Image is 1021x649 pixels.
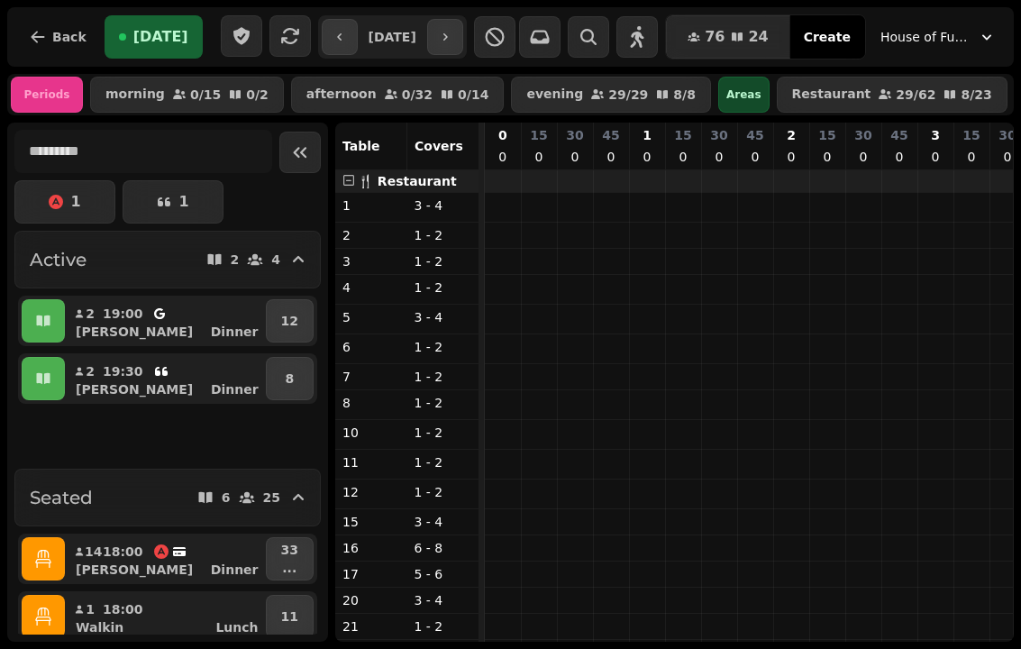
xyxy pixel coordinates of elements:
p: 25 [263,491,280,504]
p: Lunch [215,618,258,636]
p: 1 - 2 [415,483,472,501]
span: House of Fu Manchester [880,28,971,46]
p: Dinner [211,561,259,579]
p: 1 - 2 [415,252,472,270]
p: 0 [820,148,834,166]
p: 15 [342,513,400,531]
p: 11 [342,453,400,471]
button: 118:00WalkinLunch [68,595,262,638]
p: 1 - 2 [415,394,472,412]
p: 0 [676,148,690,166]
p: 0 [498,126,507,144]
button: 1 [123,180,223,224]
div: Periods [11,77,83,113]
p: 1 - 2 [415,226,472,244]
button: 8 [266,433,314,476]
button: 219:30[PERSON_NAME]Dinner [68,433,262,476]
p: [PERSON_NAME] [76,323,193,341]
p: 0 [568,148,582,166]
p: 2 [342,226,400,244]
p: 1 - 2 [415,338,472,356]
p: 14 [85,543,96,561]
p: [PERSON_NAME] [76,456,193,474]
p: Restaurant [792,87,871,102]
button: Back [14,15,101,59]
p: 45 [746,126,763,144]
p: 8 [285,445,294,463]
p: 10 [342,424,400,442]
p: 2 [231,253,240,266]
p: 0 / 14 [458,88,488,101]
button: morning0/150/2 [90,77,284,113]
p: 29 / 29 [608,88,648,101]
p: 30 [710,126,727,144]
p: 0 [496,148,510,166]
p: morning [105,87,165,102]
p: 0 [604,148,618,166]
p: 4 [271,253,280,266]
span: Back [52,31,87,43]
button: Create [789,15,865,59]
p: 0 [928,148,943,166]
p: 19:00 [103,305,143,323]
p: 2 [85,305,96,323]
h2: Seated [30,485,93,510]
p: afternoon [306,87,377,102]
p: 17 [342,565,400,583]
p: 2 [787,126,796,144]
p: 3 [342,252,400,270]
button: evening29/298/8 [511,77,711,113]
p: 19:30 [103,438,143,456]
p: 45 [890,126,907,144]
p: 18:00 [103,600,143,618]
p: 0 [892,148,907,166]
p: 1 [85,600,96,618]
button: Seated625 [14,469,321,526]
button: 219:30[PERSON_NAME]Dinner [68,357,262,400]
p: 1 - 2 [415,279,472,297]
p: 6 [342,338,400,356]
p: 0 [748,148,762,166]
p: 16 [342,539,400,557]
span: [DATE] [133,30,188,44]
p: 12 [281,312,298,330]
button: afternoon0/320/14 [291,77,505,113]
p: 45 [602,126,619,144]
p: 30 [998,126,1016,144]
button: 11 [266,595,314,638]
p: 18:00 [103,543,143,561]
button: 12 [266,299,314,343]
p: 0 [964,148,979,166]
p: 3 - 4 [415,197,472,215]
p: 3 - 4 [415,308,472,326]
p: ... [281,559,298,577]
p: 0 [1000,148,1015,166]
p: 11 [281,608,298,626]
p: 1 [178,195,188,209]
p: 15 [530,126,547,144]
p: 1 [342,197,400,215]
button: 33... [266,537,314,580]
p: 20 [342,591,400,609]
button: 8 [266,357,314,400]
p: 8 [342,394,400,412]
p: 19:30 [103,362,143,380]
p: [PERSON_NAME] [76,380,193,398]
span: Covers [415,139,463,153]
span: 🍴 Restaurant [358,174,457,188]
span: Create [804,31,851,43]
button: [DATE] [105,15,203,59]
p: 6 - 8 [415,539,472,557]
button: 7624 [666,15,790,59]
div: Areas [718,77,770,113]
span: Table [342,139,380,153]
p: 4 [342,279,400,297]
button: House of Fu Manchester [870,21,1007,53]
p: 0 [856,148,871,166]
p: 15 [818,126,835,144]
p: 15 [674,126,691,144]
p: 33 [281,541,298,559]
p: 30 [854,126,871,144]
p: 0 / 32 [402,88,433,101]
p: 5 - 6 [415,565,472,583]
